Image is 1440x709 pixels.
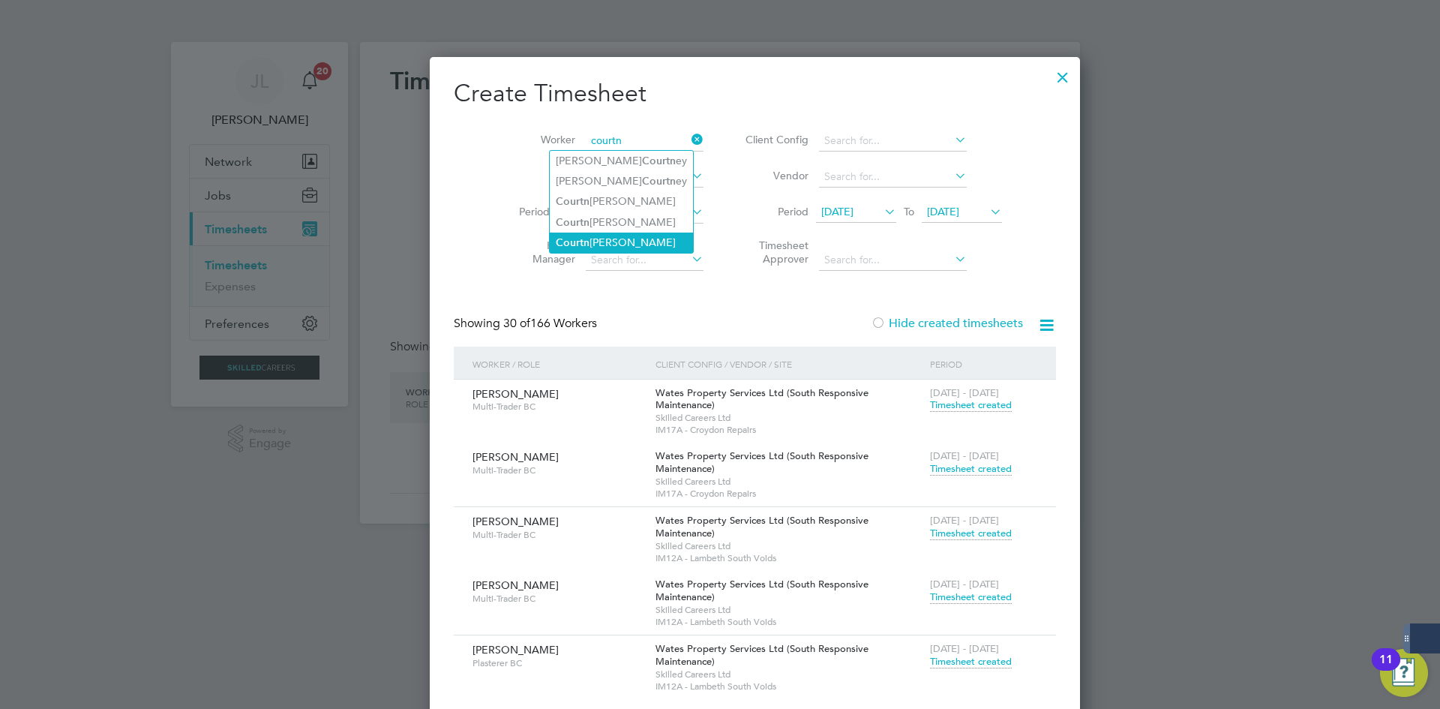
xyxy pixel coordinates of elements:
[586,131,703,152] input: Search for...
[655,578,868,603] span: Wates Property Services Ltd (South Responsive Maintenance)
[642,175,676,188] b: Courtn
[741,169,808,182] label: Vendor
[586,250,703,271] input: Search for...
[1380,649,1428,697] button: Open Resource Center, 11 new notifications
[1379,659,1393,679] div: 11
[741,133,808,146] label: Client Config
[508,169,575,182] label: Site
[472,657,644,669] span: Plasterer BC
[926,347,1041,381] div: Period
[472,643,559,656] span: [PERSON_NAME]
[899,202,919,221] span: To
[930,642,999,655] span: [DATE] - [DATE]
[655,424,922,436] span: IM17A - Croydon Repairs
[556,216,589,229] b: Courtn
[642,155,676,167] b: Courtn
[930,655,1012,668] span: Timesheet created
[927,205,959,218] span: [DATE]
[655,449,868,475] span: Wates Property Services Ltd (South Responsive Maintenance)
[454,316,600,332] div: Showing
[871,316,1023,331] label: Hide created timesheets
[472,529,644,541] span: Multi-Trader BC
[819,250,967,271] input: Search for...
[930,449,999,462] span: [DATE] - [DATE]
[503,316,597,331] span: 166 Workers
[655,642,868,668] span: Wates Property Services Ltd (South Responsive Maintenance)
[655,386,868,412] span: Wates Property Services Ltd (South Responsive Maintenance)
[550,233,693,253] li: [PERSON_NAME]
[472,515,559,528] span: [PERSON_NAME]
[930,514,999,527] span: [DATE] - [DATE]
[741,205,808,218] label: Period
[655,552,922,564] span: IM12A - Lambeth South Voids
[655,476,922,488] span: Skilled Careers Ltd
[472,450,559,464] span: [PERSON_NAME]
[655,604,922,616] span: Skilled Careers Ltd
[472,401,644,413] span: Multi-Trader BC
[930,590,1012,604] span: Timesheet created
[472,387,559,401] span: [PERSON_NAME]
[930,398,1012,412] span: Timesheet created
[472,464,644,476] span: Multi-Trader BC
[472,593,644,605] span: Multi-Trader BC
[930,462,1012,476] span: Timesheet created
[930,386,999,399] span: [DATE] - [DATE]
[741,239,808,266] label: Timesheet Approver
[652,347,926,381] div: Client Config / Vendor / Site
[454,78,1056,110] h2: Create Timesheet
[655,488,922,500] span: IM17A - Croydon Repairs
[819,167,967,188] input: Search for...
[556,195,589,208] b: Courtn
[550,212,693,233] li: [PERSON_NAME]
[655,540,922,552] span: Skilled Careers Ltd
[508,205,575,218] label: Period Type
[550,171,693,191] li: [PERSON_NAME] ey
[930,578,999,590] span: [DATE] - [DATE]
[655,616,922,628] span: IM12A - Lambeth South Voids
[930,527,1012,540] span: Timesheet created
[821,205,853,218] span: [DATE]
[508,133,575,146] label: Worker
[655,680,922,692] span: IM12A - Lambeth South Voids
[655,514,868,539] span: Wates Property Services Ltd (South Responsive Maintenance)
[819,131,967,152] input: Search for...
[503,316,530,331] span: 30 of
[550,191,693,212] li: [PERSON_NAME]
[550,151,693,171] li: [PERSON_NAME] ey
[508,239,575,266] label: Hiring Manager
[472,578,559,592] span: [PERSON_NAME]
[469,347,652,381] div: Worker / Role
[556,236,589,249] b: Courtn
[655,412,922,424] span: Skilled Careers Ltd
[655,668,922,680] span: Skilled Careers Ltd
